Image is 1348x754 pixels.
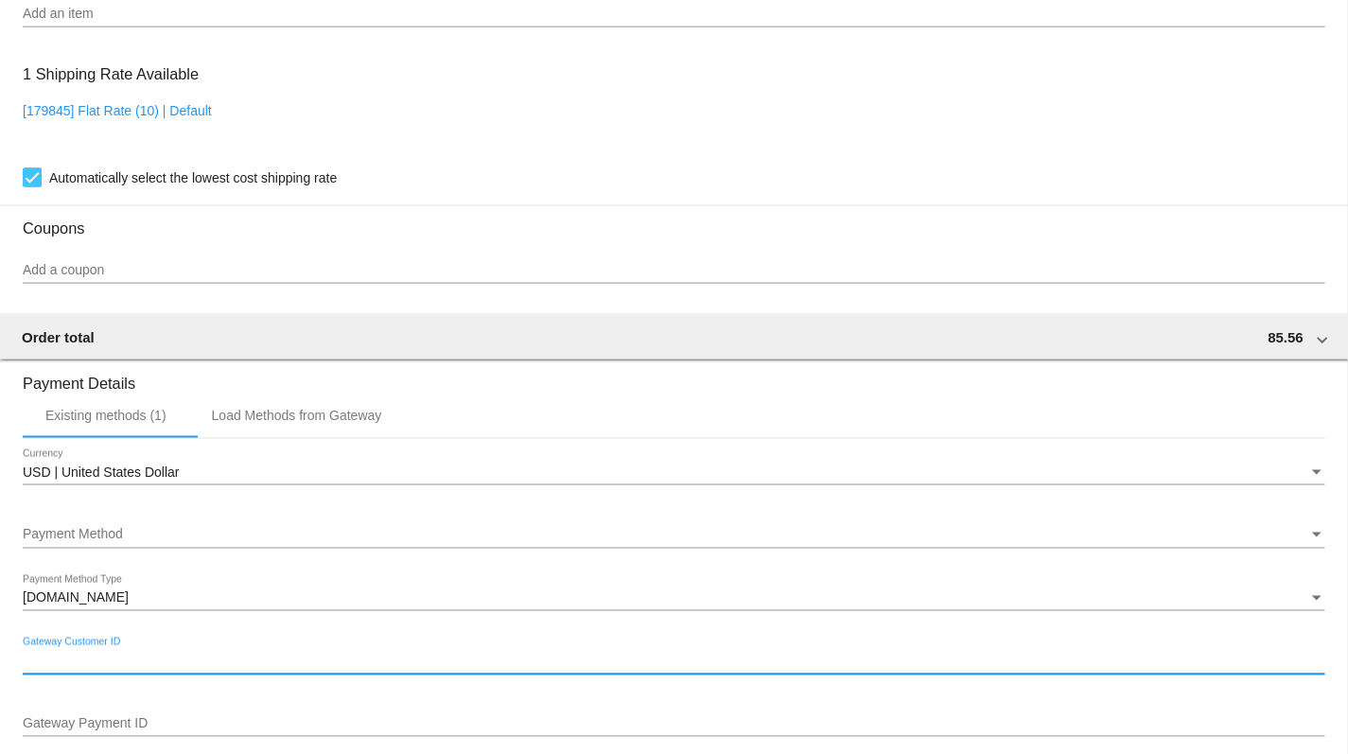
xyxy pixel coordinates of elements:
h3: Coupons [23,205,1325,237]
mat-select: Payment Method [23,528,1325,543]
input: Gateway Payment ID [23,717,1325,732]
span: [DOMAIN_NAME] [23,590,129,605]
span: USD | United States Dollar [23,465,179,480]
div: Load Methods from Gateway [212,408,382,423]
div: Existing methods (1) [45,408,166,423]
span: 85.56 [1268,329,1304,345]
h3: Payment Details [23,360,1325,393]
mat-select: Payment Method Type [23,591,1325,606]
a: [179845] Flat Rate (10) | Default [23,103,212,118]
h3: 1 Shipping Rate Available [23,54,199,95]
span: Payment Method [23,527,123,542]
span: Order total [22,329,95,345]
input: Add a coupon [23,263,1325,278]
span: Automatically select the lowest cost shipping rate [49,167,337,189]
mat-select: Currency [23,465,1325,481]
input: Gateway Customer ID [23,654,1325,669]
input: Add an item [23,7,1325,22]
